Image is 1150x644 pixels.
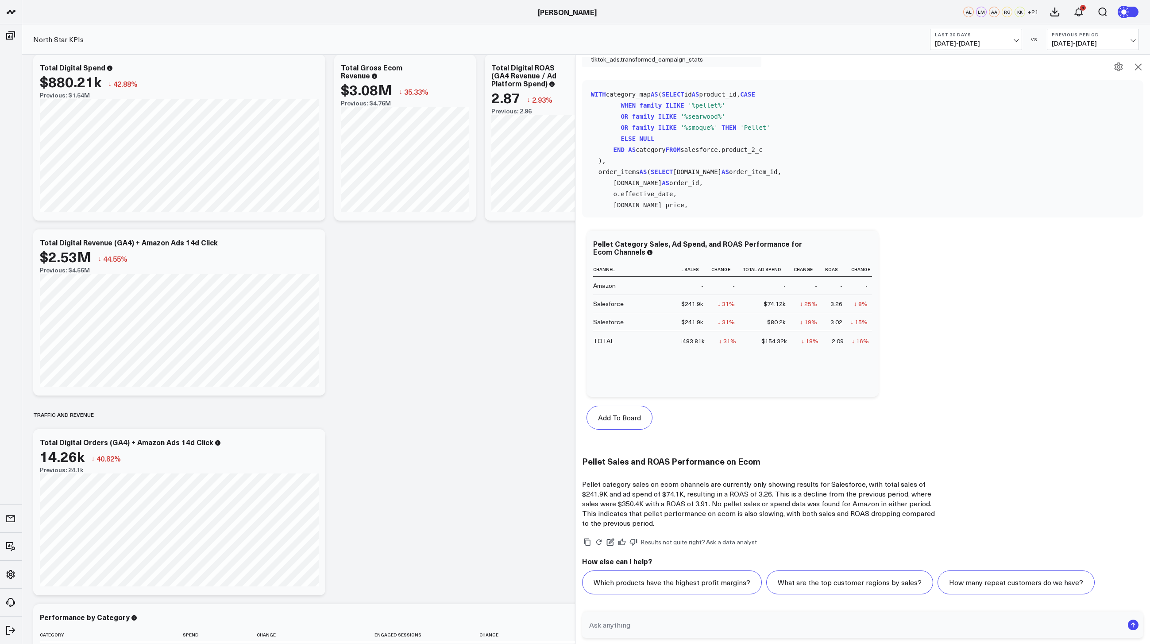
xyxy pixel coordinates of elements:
[640,102,662,109] span: family
[621,124,628,131] span: OR
[621,135,636,142] span: ELSE
[711,262,743,277] th: Change
[491,108,620,115] div: Previous: 2.96
[662,91,684,98] span: SELECT
[1015,7,1025,17] div: KK
[767,318,786,326] div: $80.2k
[800,299,817,308] div: ↓ 25%
[91,453,95,464] span: ↓
[718,318,735,326] div: ↓ 31%
[658,124,677,131] span: ILIKE
[701,281,703,290] div: -
[593,281,616,290] div: Amazon
[681,299,703,308] div: $241.9k
[614,146,625,153] span: END
[1027,9,1038,15] span: + 21
[40,74,101,89] div: $880.21k
[930,29,1022,50] button: Last 30 Days[DATE]-[DATE]
[963,7,974,17] div: AL
[783,281,786,290] div: -
[113,79,138,89] span: 42.88%
[794,262,825,277] th: Change
[850,318,868,326] div: ↓ 15%
[641,538,705,546] span: Results not quite right?
[632,124,655,131] span: family
[989,7,999,17] div: AA
[706,539,757,545] a: Ask a data analyst
[40,92,319,99] div: Previous: $1.54M
[976,7,987,17] div: LM
[865,281,868,290] div: -
[40,437,213,447] div: Total Digital Orders (GA4) + Amazon Ads 14d Click
[582,456,936,466] h3: Pellet Sales and ROAS Performance on Ecom
[1080,5,1086,11] div: 4
[40,62,105,72] div: Total Digital Spend
[935,32,1017,37] b: Last 30 Days
[628,146,636,153] span: AS
[830,299,842,308] div: 3.26
[40,466,319,473] div: Previous: 24.1k
[651,168,673,175] span: SELECT
[33,35,84,44] a: North Star KPIs
[640,135,655,142] span: NULL
[593,239,802,256] div: Pellet Category Sales, Ad Spend, and ROAS Performance for Ecom Channels
[815,281,817,290] div: -
[582,51,761,67] div: tiktok_ads.transformed_campaign_stats
[852,337,869,345] div: ↓ 16%
[40,612,130,622] div: Performance by Category
[40,267,319,274] div: Previous: $4.55M
[764,299,786,308] div: $74.12k
[722,168,729,175] span: AS
[832,337,844,345] div: 2.09
[830,318,842,326] div: 3.02
[40,448,85,464] div: 14.26k
[743,262,794,277] th: Total Ad Spend
[632,113,655,120] span: family
[766,570,933,594] button: What are the top customer regions by sales?
[722,124,737,131] span: THEN
[40,237,218,247] div: Total Digital Revenue (GA4) + Amazon Ads 14d Click
[341,100,469,107] div: Previous: $4.76M
[399,86,402,97] span: ↓
[681,318,703,326] div: $241.9k
[593,299,624,308] div: Salesforce
[621,102,636,109] span: WHEN
[761,337,787,345] div: $154.32k
[593,318,624,326] div: Salesforce
[651,91,658,98] span: AS
[840,281,842,290] div: -
[108,78,112,89] span: ↓
[740,91,755,98] span: CASE
[1002,7,1012,17] div: RG
[96,454,121,463] span: 40.82%
[938,570,1095,594] button: How many repeat customers do we have?
[591,91,606,98] span: WITH
[103,254,127,264] span: 44.55%
[850,262,876,277] th: Change
[688,102,725,109] span: '%pellet%'
[511,628,703,642] th: Percent Add To Cart Ratio
[666,102,684,109] span: ILIKE
[1052,40,1134,47] span: [DATE] - [DATE]
[1027,7,1038,17] button: +21
[935,40,1017,47] span: [DATE] - [DATE]
[662,179,669,186] span: AS
[341,62,402,80] div: Total Gross Ecom Revenue
[801,337,818,345] div: ↓ 18%
[532,95,552,105] span: 2.93%
[33,404,94,425] div: Traffic and revenue
[98,253,101,264] span: ↓
[434,628,511,642] th: Change
[582,556,1143,566] h2: How else can I help?
[582,479,936,528] p: Pellet category sales on ecom channels are currently only showing results for Salesforce, with to...
[621,113,628,120] span: OR
[582,570,762,594] button: Which products have the highest profit margins?
[679,337,705,345] div: $483.81k
[854,299,868,308] div: ↓ 8%
[40,628,128,642] th: Category
[40,248,91,264] div: $2.53M
[491,89,520,105] div: 2.87
[491,62,556,88] div: Total Digital ROAS (GA4 Revenue / Ad Platform Spend)
[733,281,735,290] div: -
[658,113,677,120] span: ILIKE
